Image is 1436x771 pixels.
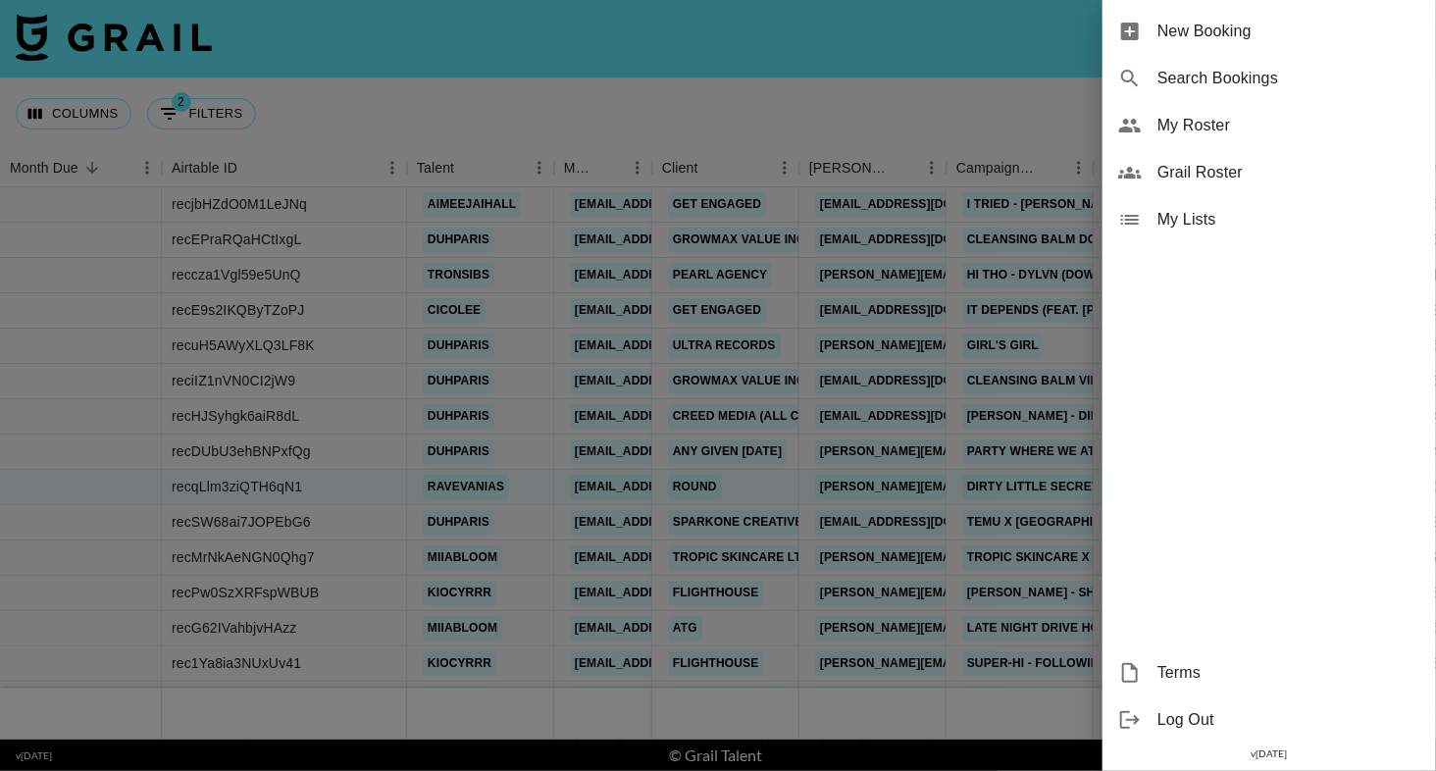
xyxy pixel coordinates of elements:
span: My Lists [1157,208,1420,231]
span: New Booking [1157,20,1420,43]
div: My Lists [1103,196,1436,243]
div: New Booking [1103,8,1436,55]
span: My Roster [1157,114,1420,137]
span: Terms [1157,661,1420,685]
div: Terms [1103,649,1436,696]
div: My Roster [1103,102,1436,149]
div: Grail Roster [1103,149,1436,196]
div: Search Bookings [1103,55,1436,102]
span: Log Out [1157,708,1420,732]
span: Grail Roster [1157,161,1420,184]
div: v [DATE] [1103,744,1436,764]
div: Log Out [1103,696,1436,744]
span: Search Bookings [1157,67,1420,90]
